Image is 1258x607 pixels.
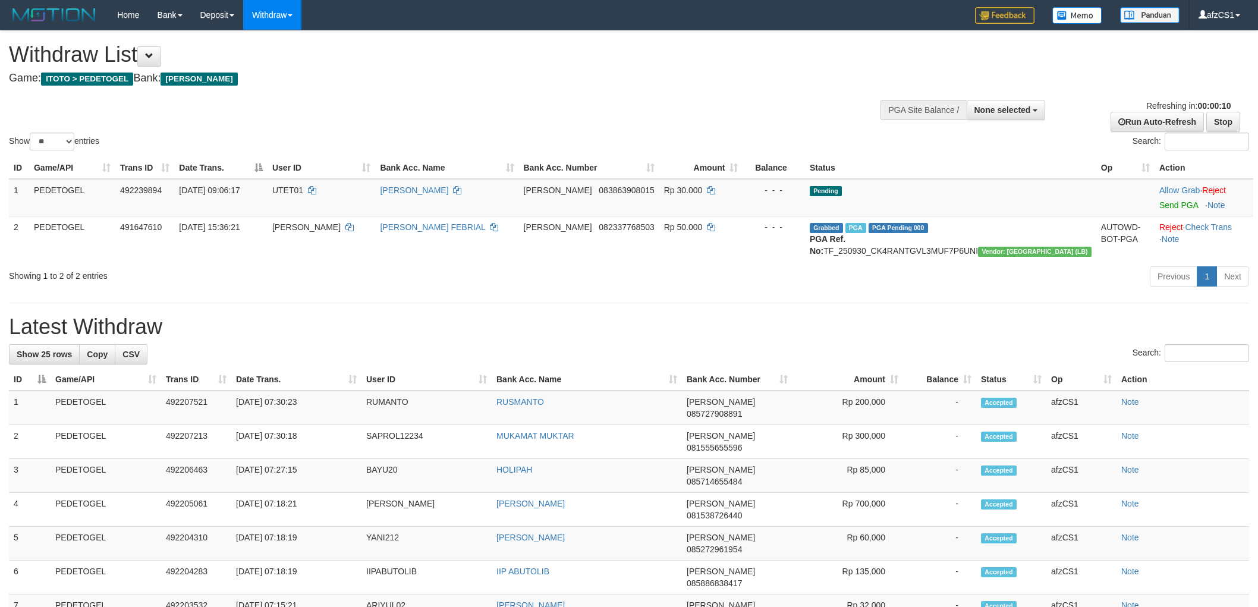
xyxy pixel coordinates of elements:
img: Button%20Memo.svg [1052,7,1102,24]
span: Copy 082337768503 to clipboard [599,222,654,232]
span: Pending [810,186,842,196]
span: Show 25 rows [17,350,72,359]
label: Search: [1133,344,1249,362]
select: Showentries [30,133,74,150]
td: PEDETOGEL [51,561,161,595]
a: HOLIPAH [496,465,532,474]
th: Balance: activate to sort column ascending [903,369,976,391]
button: None selected [967,100,1046,120]
th: Trans ID: activate to sort column ascending [161,369,231,391]
a: Next [1216,266,1249,287]
a: [PERSON_NAME] [496,533,565,542]
th: User ID: activate to sort column ascending [361,369,492,391]
td: 1 [9,179,29,216]
a: Note [1121,465,1139,474]
span: [DATE] 09:06:17 [179,185,240,195]
a: Previous [1150,266,1197,287]
span: Rp 30.000 [664,185,703,195]
label: Show entries [9,133,99,150]
span: PGA Pending [869,223,928,233]
a: Reject [1159,222,1183,232]
a: Reject [1202,185,1226,195]
a: CSV [115,344,147,364]
a: RUSMANTO [496,397,544,407]
span: [PERSON_NAME] [687,533,755,542]
img: MOTION_logo.png [9,6,99,24]
span: Refreshing in: [1146,101,1231,111]
td: - [903,391,976,425]
td: afzCS1 [1046,459,1117,493]
span: UTET01 [272,185,303,195]
td: SAPROL12234 [361,425,492,459]
td: · [1155,179,1253,216]
td: 6 [9,561,51,595]
a: Note [1121,431,1139,441]
a: Note [1162,234,1180,244]
td: 492204283 [161,561,231,595]
td: 1 [9,391,51,425]
span: [PERSON_NAME] [687,499,755,508]
span: Accepted [981,567,1017,577]
img: Feedback.jpg [975,7,1034,24]
th: Game/API: activate to sort column ascending [51,369,161,391]
td: 3 [9,459,51,493]
td: YANI212 [361,527,492,561]
span: Copy 085886838417 to clipboard [687,578,742,588]
span: Accepted [981,466,1017,476]
td: PEDETOGEL [51,493,161,527]
th: Op: activate to sort column ascending [1046,369,1117,391]
th: Action [1117,369,1249,391]
h1: Latest Withdraw [9,315,1249,339]
a: Note [1121,567,1139,576]
th: Bank Acc. Name: activate to sort column ascending [492,369,682,391]
td: AUTOWD-BOT-PGA [1096,216,1155,262]
td: · · [1155,216,1253,262]
th: Status [805,157,1096,179]
td: PEDETOGEL [29,179,115,216]
td: - [903,561,976,595]
td: Rp 700,000 [792,493,903,527]
td: - [903,425,976,459]
th: User ID: activate to sort column ascending [268,157,375,179]
td: [DATE] 07:30:23 [231,391,361,425]
th: Bank Acc. Name: activate to sort column ascending [375,157,518,179]
span: [PERSON_NAME] [161,73,237,86]
td: 492204310 [161,527,231,561]
span: Accepted [981,432,1017,442]
td: 492207213 [161,425,231,459]
td: afzCS1 [1046,391,1117,425]
a: Note [1121,397,1139,407]
a: Note [1207,200,1225,210]
th: Action [1155,157,1253,179]
td: [DATE] 07:18:19 [231,527,361,561]
a: Allow Grab [1159,185,1200,195]
td: Rp 135,000 [792,561,903,595]
th: Balance [743,157,804,179]
span: [PERSON_NAME] [687,397,755,407]
span: Copy 081538726440 to clipboard [687,511,742,520]
td: PEDETOGEL [51,391,161,425]
td: [DATE] 07:27:15 [231,459,361,493]
span: Accepted [981,499,1017,509]
td: PEDETOGEL [51,425,161,459]
span: [PERSON_NAME] [687,567,755,576]
a: 1 [1197,266,1217,287]
td: 4 [9,493,51,527]
a: [PERSON_NAME] [380,185,448,195]
td: 492206463 [161,459,231,493]
th: Amount: activate to sort column ascending [792,369,903,391]
span: [PERSON_NAME] [687,431,755,441]
td: [PERSON_NAME] [361,493,492,527]
span: Copy [87,350,108,359]
a: [PERSON_NAME] FEBRIAL [380,222,485,232]
th: Date Trans.: activate to sort column descending [174,157,268,179]
span: · [1159,185,1202,195]
span: CSV [122,350,140,359]
td: 2 [9,216,29,262]
td: - [903,459,976,493]
th: Bank Acc. Number: activate to sort column ascending [682,369,792,391]
td: TF_250930_CK4RANTGVL3MUF7P6UNI [805,216,1096,262]
a: [PERSON_NAME] [496,499,565,508]
td: afzCS1 [1046,527,1117,561]
th: Game/API: activate to sort column ascending [29,157,115,179]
